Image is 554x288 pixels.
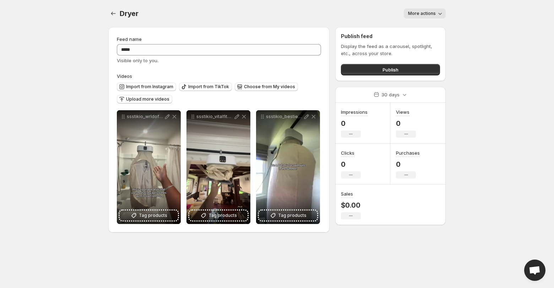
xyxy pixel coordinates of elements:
button: Import from Instagram [117,82,176,91]
div: ssstikio_wrldoflyrics__1756389907853 - TrimTag products [117,110,181,224]
span: Import from TikTok [188,84,229,90]
p: ssstikio_vitalfitnessvault_1756390087546 [196,114,233,119]
span: Feed name [117,36,142,42]
p: 30 days [381,91,400,98]
button: Tag products [189,210,248,220]
span: Import from Instagram [126,84,173,90]
span: More actions [408,11,436,16]
p: Display the feed as a carousel, spotlight, etc., across your store. [341,43,440,57]
p: $0.00 [341,201,361,209]
span: Tag products [278,212,306,219]
button: Import from TikTok [179,82,232,91]
button: Upload more videos [117,95,172,103]
span: Publish [382,66,398,73]
h3: Clicks [341,149,354,156]
h3: Views [396,108,409,116]
p: ssstikio_bestiebriitt_1756389637198 - Trim [266,114,303,119]
h3: Sales [341,190,353,197]
button: Choose from My videos [235,82,298,91]
h2: Publish feed [341,33,440,40]
span: Dryer [120,9,138,18]
div: ssstikio_bestiebriitt_1756389637198 - TrimTag products [256,110,320,224]
span: Upload more videos [126,96,169,102]
p: 0 [341,160,361,169]
button: More actions [404,9,446,18]
span: Tag products [208,212,237,219]
button: Settings [108,9,118,18]
span: Tag products [139,212,167,219]
span: Choose from My videos [244,84,295,90]
a: Open chat [524,260,545,281]
button: Tag products [259,210,317,220]
h3: Impressions [341,108,368,116]
p: 0 [396,160,420,169]
div: ssstikio_vitalfitnessvault_1756390087546Tag products [186,110,250,224]
p: 0 [341,119,368,128]
p: ssstikio_wrldoflyrics__1756389907853 - Trim [127,114,164,119]
button: Publish [341,64,440,75]
h3: Purchases [396,149,420,156]
span: Videos [117,73,132,79]
p: 0 [396,119,416,128]
span: Visible only to you. [117,58,158,63]
button: Tag products [120,210,178,220]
